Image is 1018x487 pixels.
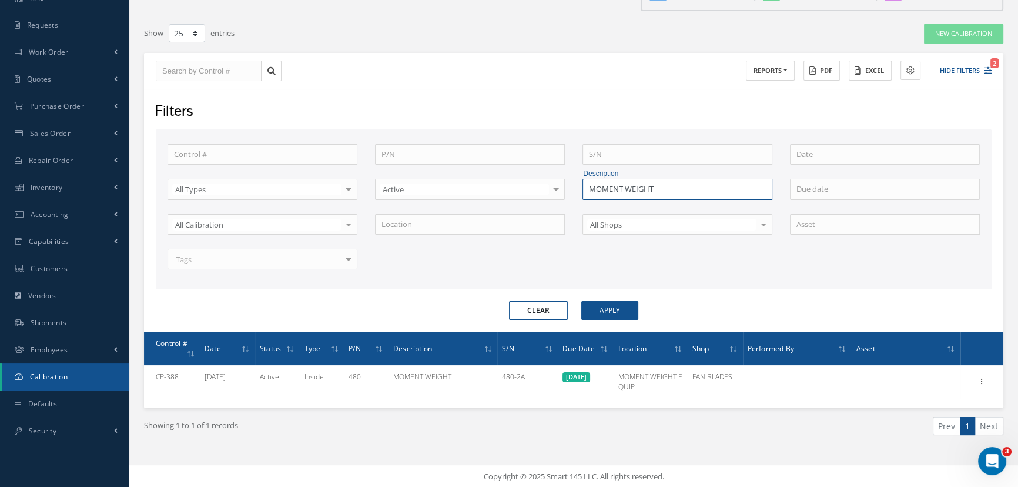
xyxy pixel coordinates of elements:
span: Date [205,342,221,353]
span: Vendors [28,291,56,301]
span: Defaults [28,399,57,409]
span: All Shops [587,219,756,231]
span: Asset [856,342,875,353]
span: Active [380,184,549,195]
td: Active [255,365,300,398]
td: Inside [300,365,344,398]
a: 1 [960,417,975,435]
span: Work Order [29,47,69,57]
td: MOMENT WEIGHT EQUIP [614,365,688,398]
span: Calibration [30,372,68,382]
a: New Calibration [924,24,1003,44]
span: [DATE] [562,372,590,383]
input: Control # [168,144,357,165]
button: Apply [581,301,638,320]
button: PDF [803,61,840,81]
input: Asset [790,214,980,235]
span: P/N [349,342,361,353]
div: Showing 1 to 1 of 1 records [135,417,574,445]
span: Capabilities [29,236,69,246]
span: Repair Order [29,155,73,165]
iframe: Intercom live chat [978,447,1006,475]
span: Security [29,426,56,436]
span: Accounting [31,209,69,219]
span: Type [304,342,321,353]
span: Control # [156,337,187,348]
label: Description [583,168,772,179]
span: Purchase Order [30,101,84,111]
input: Due date [790,179,980,200]
td: 480-2A [497,365,558,398]
div: Copyright © 2025 Smart 145 LLC. All rights reserved. [141,471,1006,483]
span: Requests [27,20,58,30]
input: Location [375,214,565,235]
input: Search by Control # [156,61,262,82]
span: All Types [172,184,341,195]
td: FAN BLADES [688,365,743,398]
label: Show [144,23,163,39]
input: P/N [375,144,565,165]
span: Status [260,342,281,353]
span: Performed By [748,342,794,353]
span: Location [618,342,647,353]
div: Filters [146,101,999,124]
td: 480 [344,365,389,398]
span: S/N [502,342,514,353]
span: Due Date [562,342,595,353]
span: Sales Order [30,128,71,138]
span: Customers [31,263,68,273]
div: MOMENT WEIGHT [393,372,493,382]
input: S/N [582,144,772,165]
button: REPORTS [746,61,795,81]
input: Date [790,144,980,165]
span: Inventory [31,182,63,192]
input: Description [582,179,772,200]
span: Shipments [31,318,67,328]
span: All Calibration [172,219,341,231]
span: Shop [692,342,709,353]
span: Employees [31,345,68,355]
label: entries [210,23,235,39]
td: CP-388 [144,365,200,398]
span: 3 [1002,447,1012,456]
span: Description [393,342,432,353]
td: [DATE] [200,365,255,398]
button: Hide Filters2 [929,61,992,81]
a: Calibration [2,363,129,391]
span: 2 [990,58,999,68]
span: Quotes [27,74,52,84]
button: Excel [849,61,892,81]
span: Tags [173,254,192,266]
button: Clear [509,301,568,320]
